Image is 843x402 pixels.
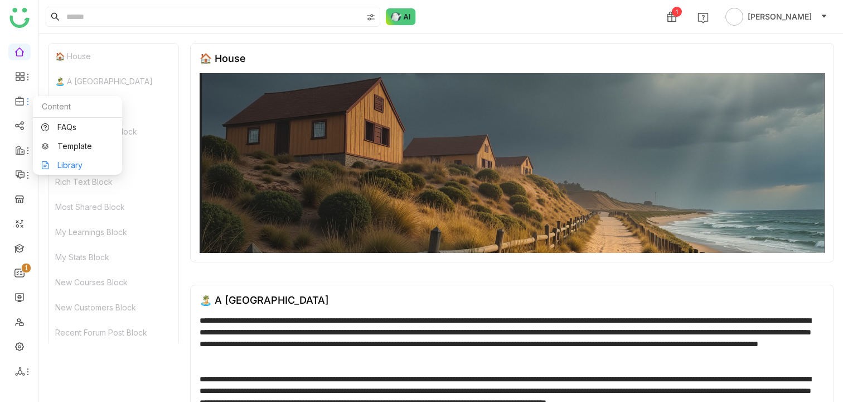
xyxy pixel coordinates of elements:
button: [PERSON_NAME] [723,8,830,26]
div: 🏝️ A [GEOGRAPHIC_DATA] [200,294,329,306]
div: 🏠 House [200,52,246,64]
div: New Courses Block [49,270,178,295]
div: My Stats Block [49,245,178,270]
p: 1 [24,262,28,274]
div: 🏝️ A [GEOGRAPHIC_DATA] [49,69,178,94]
div: 🏠 House [49,44,178,69]
div: Most Shared Block [49,194,178,219]
img: logo [9,8,30,28]
nz-badge-sup: 1 [22,264,31,272]
img: 68553b2292361c547d91f02a [200,73,825,253]
div: Content [33,96,122,118]
div: Rich Text Block [49,169,178,194]
img: avatar [725,8,743,26]
a: Template [41,142,114,150]
a: Library [41,161,114,169]
a: FAQs [41,123,114,131]
div: New Customers Block [49,295,178,320]
img: ask-buddy-normal.svg [386,8,416,25]
div: My Learnings Block [49,219,178,245]
div: 1 [672,7,682,17]
span: [PERSON_NAME] [748,11,812,23]
div: Recent Forum Post Block [49,320,178,345]
img: help.svg [697,12,709,23]
img: search-type.svg [366,13,375,22]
